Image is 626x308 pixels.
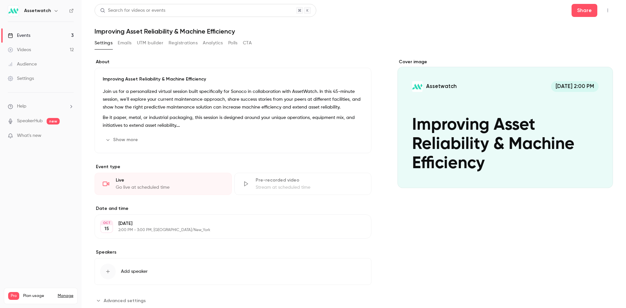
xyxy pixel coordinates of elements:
[121,268,148,275] span: Add speaker
[118,227,337,233] p: 2:00 PM - 3:00 PM, [GEOGRAPHIC_DATA]/New_York
[8,103,74,110] li: help-dropdown-opener
[8,6,19,16] img: Assetwatch
[256,177,364,183] div: Pre-recorded video
[8,75,34,82] div: Settings
[572,4,597,17] button: Share
[95,173,232,195] div: LiveGo live at scheduled time
[17,118,43,125] a: SpeakerHub
[17,132,41,139] span: What's new
[397,59,613,65] label: Cover image
[95,258,371,285] button: Add speaker
[397,59,613,188] section: Cover image
[103,114,363,129] p: Be it paper, metal, or industrial packaging, this session is designed around your unique operatio...
[8,32,30,39] div: Events
[228,38,238,48] button: Polls
[95,205,371,212] label: Date and time
[95,295,150,306] button: Advanced settings
[17,103,26,110] span: Help
[116,177,224,183] div: Live
[95,164,371,170] p: Event type
[95,38,112,48] button: Settings
[24,7,51,14] h6: Assetwatch
[8,47,31,53] div: Videos
[47,118,60,125] span: new
[95,27,613,35] h1: Improving Asset Reliability & Machine Efficiency
[95,59,371,65] label: About
[100,7,165,14] div: Search for videos or events
[23,293,54,299] span: Plan usage
[58,293,73,299] a: Manage
[8,61,37,67] div: Audience
[234,173,372,195] div: Pre-recorded videoStream at scheduled time
[243,38,252,48] button: CTA
[118,38,131,48] button: Emails
[169,38,198,48] button: Registrations
[104,226,109,232] p: 15
[101,221,112,225] div: OCT
[103,135,142,145] button: Show more
[116,184,224,191] div: Go live at scheduled time
[103,76,363,82] p: Improving Asset Reliability & Machine Efficiency
[66,133,74,139] iframe: Noticeable Trigger
[95,295,371,306] section: Advanced settings
[104,297,146,304] span: Advanced settings
[8,292,19,300] span: Pro
[95,249,371,256] label: Speakers
[256,184,364,191] div: Stream at scheduled time
[203,38,223,48] button: Analytics
[118,220,337,227] p: [DATE]
[103,88,363,111] p: Join us for a personalized virtual session built specifically for Sonoco in collaboration with As...
[137,38,163,48] button: UTM builder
